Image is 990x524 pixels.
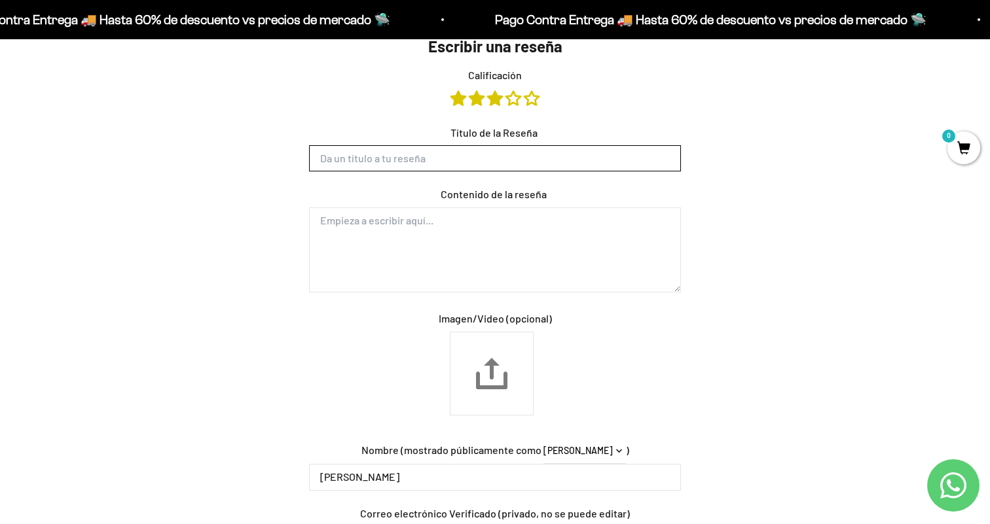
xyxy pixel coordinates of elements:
[487,91,505,105] a: 3 stars
[309,35,681,58] div: Escribir una reseña
[309,311,681,326] label: Imagen/Video (opcional)
[361,443,399,457] label: Nombre
[309,207,681,292] textarea: Contenido de la reseña
[505,91,524,105] a: 4 stars
[469,91,487,105] a: 2 stars
[489,9,921,30] p: Pago Contra Entrega 🚚 Hasta 60% de descuento vs precios de mercado 🛸
[309,145,681,171] input: Título de la Reseña
[309,464,681,490] input: Nombre
[309,68,681,82] label: Calificación
[309,68,681,110] div: Calificación
[524,91,540,105] a: 5 stars
[941,128,957,144] mark: 0
[309,506,681,521] label: Correo electrónico Verificado (privado, no se puede editar)
[947,142,980,156] a: 0
[441,187,547,201] label: Contenido de la reseña
[401,444,629,456] span: ( )
[543,438,626,464] select: Name format
[404,443,541,457] label: mostrado públicamente como
[450,126,538,140] label: Título de la Reseña
[450,91,469,105] a: 1 star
